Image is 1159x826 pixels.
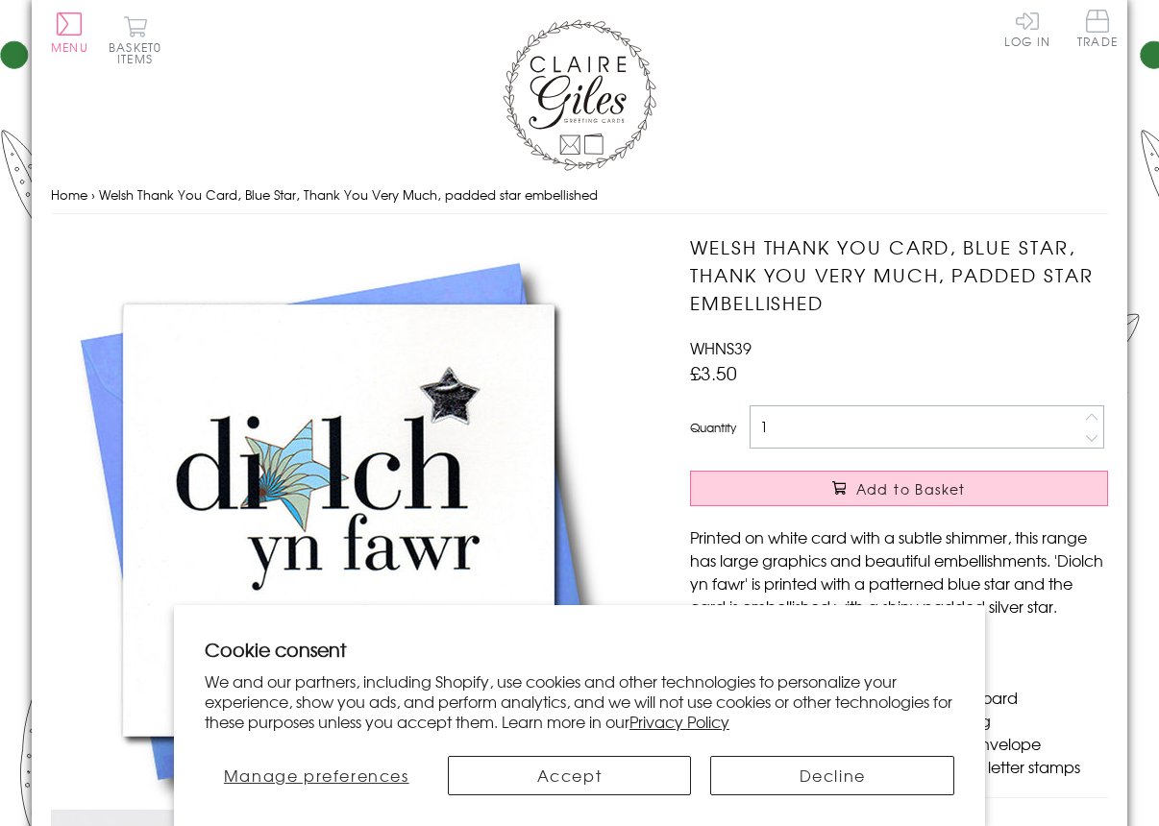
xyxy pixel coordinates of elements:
[690,336,752,359] span: WHNS39
[205,636,954,663] h2: Cookie consent
[690,525,1108,618] p: Printed on white card with a subtle shimmer, this range has large graphics and beautiful embellis...
[91,185,95,204] span: ›
[1077,10,1118,47] span: Trade
[1004,10,1050,47] a: Log In
[690,471,1108,506] button: Add to Basket
[205,671,954,731] p: We and our partners, including Shopify, use cookies and other technologies to personalize your ex...
[51,12,88,53] button: Menu
[503,19,656,171] img: Claire Giles Greetings Cards
[224,764,409,787] span: Manage preferences
[51,176,1108,215] nav: breadcrumbs
[629,710,729,733] a: Privacy Policy
[690,233,1108,316] h1: Welsh Thank You Card, Blue Star, Thank You Very Much, padded star embellished
[690,359,737,386] span: £3.50
[109,15,161,64] button: Basket0 items
[1077,10,1118,51] a: Trade
[99,185,598,204] span: Welsh Thank You Card, Blue Star, Thank You Very Much, padded star embellished
[205,756,429,795] button: Manage preferences
[710,756,954,795] button: Decline
[117,38,161,67] span: 0 items
[51,233,628,810] img: Welsh Thank You Card, Blue Star, Thank You Very Much, padded star embellished
[690,419,736,436] label: Quantity
[856,479,966,498] span: Add to Basket
[51,185,87,204] a: Home
[448,756,692,795] button: Accept
[51,38,88,56] span: Menu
